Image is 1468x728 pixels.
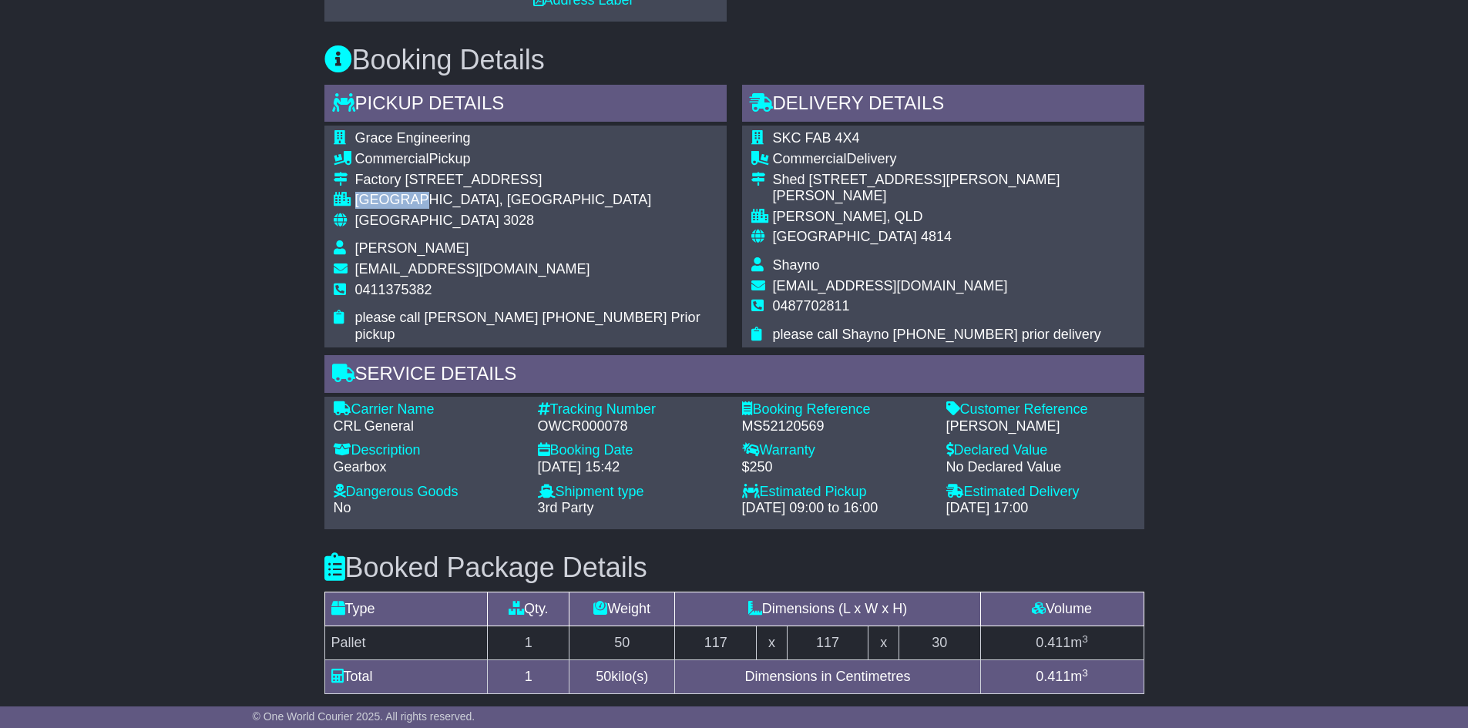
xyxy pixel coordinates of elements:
[742,401,931,418] div: Booking Reference
[355,130,471,146] span: Grace Engineering
[921,229,952,244] span: 4814
[1036,635,1070,650] span: 0.411
[355,310,700,342] span: please call [PERSON_NAME] [PHONE_NUMBER] Prior pickup
[253,710,475,723] span: © One World Courier 2025. All rights reserved.
[355,172,717,189] div: Factory [STREET_ADDRESS]
[488,660,569,694] td: 1
[334,418,522,435] div: CRL General
[946,500,1135,517] div: [DATE] 17:00
[334,459,522,476] div: Gearbox
[980,660,1144,694] td: m
[334,484,522,501] div: Dangerous Goods
[868,626,899,660] td: x
[773,298,850,314] span: 0487702811
[946,418,1135,435] div: [PERSON_NAME]
[773,257,820,273] span: Shayno
[773,151,847,166] span: Commercial
[980,626,1144,660] td: m
[355,151,717,168] div: Pickup
[773,278,1008,294] span: [EMAIL_ADDRESS][DOMAIN_NAME]
[324,552,1144,583] h3: Booked Package Details
[324,660,488,694] td: Total
[355,240,469,256] span: [PERSON_NAME]
[503,213,534,228] span: 3028
[980,592,1144,626] td: Volume
[675,592,980,626] td: Dimensions (L x W x H)
[355,213,499,228] span: [GEOGRAPHIC_DATA]
[488,592,569,626] td: Qty.
[675,626,757,660] td: 117
[946,401,1135,418] div: Customer Reference
[946,442,1135,459] div: Declared Value
[355,261,590,277] span: [EMAIL_ADDRESS][DOMAIN_NAME]
[773,209,1135,226] div: [PERSON_NAME], QLD
[569,626,675,660] td: 50
[742,418,931,435] div: MS52120569
[787,626,868,660] td: 117
[946,484,1135,501] div: Estimated Delivery
[742,459,931,476] div: $250
[355,192,717,209] div: [GEOGRAPHIC_DATA], [GEOGRAPHIC_DATA]
[324,592,488,626] td: Type
[334,401,522,418] div: Carrier Name
[538,500,594,515] span: 3rd Party
[946,459,1135,476] div: No Declared Value
[773,130,860,146] span: SKC FAB 4X4
[742,500,931,517] div: [DATE] 09:00 to 16:00
[355,151,429,166] span: Commercial
[1036,669,1070,684] span: 0.411
[742,85,1144,126] div: Delivery Details
[538,442,727,459] div: Booking Date
[1082,633,1088,645] sup: 3
[742,484,931,501] div: Estimated Pickup
[773,229,917,244] span: [GEOGRAPHIC_DATA]
[773,151,1135,168] div: Delivery
[675,660,980,694] td: Dimensions in Centimetres
[742,442,931,459] div: Warranty
[773,172,1135,205] div: Shed [STREET_ADDRESS][PERSON_NAME][PERSON_NAME]
[569,660,675,694] td: kilo(s)
[757,626,787,660] td: x
[773,327,1101,342] span: please call Shayno [PHONE_NUMBER] prior delivery
[569,592,675,626] td: Weight
[538,401,727,418] div: Tracking Number
[324,85,727,126] div: Pickup Details
[324,45,1144,75] h3: Booking Details
[538,459,727,476] div: [DATE] 15:42
[355,282,432,297] span: 0411375382
[324,355,1144,397] div: Service Details
[334,442,522,459] div: Description
[488,626,569,660] td: 1
[899,626,980,660] td: 30
[334,500,351,515] span: No
[596,669,611,684] span: 50
[538,484,727,501] div: Shipment type
[324,626,488,660] td: Pallet
[1082,667,1088,679] sup: 3
[538,418,727,435] div: OWCR000078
